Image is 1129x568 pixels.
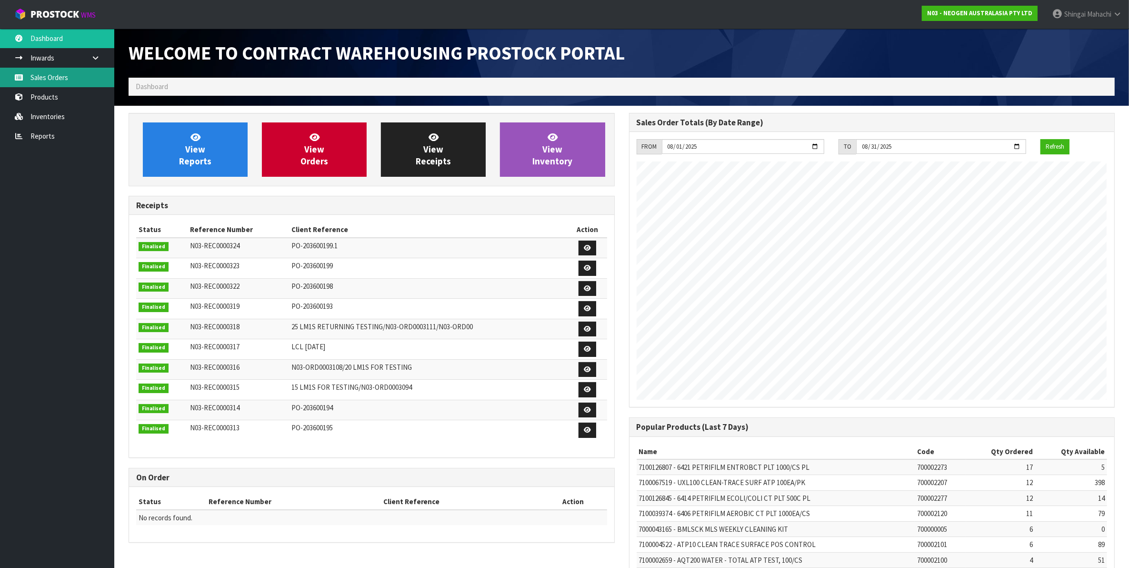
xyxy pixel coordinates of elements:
td: 7100126845 - 6414 PETRIFILM ECOLI/COLI CT PLT 500C PL [637,490,915,506]
span: Finalised [139,242,169,252]
span: PO-203600194 [291,403,333,412]
td: 6 [966,537,1035,552]
th: Qty Available [1035,444,1107,459]
td: 5 [1035,459,1107,475]
span: PO-203600195 [291,423,333,432]
h3: On Order [136,473,607,482]
span: View Reports [179,132,211,167]
a: ViewReceipts [381,122,486,177]
h3: Sales Order Totals (By Date Range) [637,118,1108,127]
td: 17 [966,459,1035,475]
span: N03-REC0000322 [190,282,240,291]
span: LCL [DATE] [291,342,325,351]
span: 15 LM1S FOR TESTING/N03-ORD0003094 [291,383,412,392]
span: N03-REC0000324 [190,241,240,250]
td: 700002207 [915,475,966,490]
td: 700002277 [915,490,966,506]
span: Finalised [139,303,169,312]
td: 7100039374 - 6406 PETRIFILM AEROBIC CT PLT 1000EA/CS [637,506,915,521]
th: Qty Ordered [966,444,1035,459]
td: 7100126807 - 6421 PETRIFILM ENTROBCT PLT 1000/CS PL [637,459,915,475]
span: N03-REC0000318 [190,322,240,331]
th: Name [637,444,915,459]
span: Dashboard [136,82,168,91]
th: Client Reference [289,222,568,237]
td: 51 [1035,552,1107,568]
th: Status [136,494,206,509]
span: ProStock [30,8,79,20]
span: N03-REC0000314 [190,403,240,412]
span: N03-REC0000315 [190,383,240,392]
a: ViewOrders [262,122,367,177]
span: Finalised [139,424,169,434]
span: View Orders [300,132,328,167]
td: 7100067519 - UXL100 CLEAN-TRACE SURF ATP 100EA/PK [637,475,915,490]
img: cube-alt.png [14,8,26,20]
th: Action [540,494,607,509]
span: Finalised [139,343,169,353]
strong: N03 - NEOGEN AUSTRALASIA PTY LTD [927,9,1032,17]
th: Code [915,444,966,459]
span: Finalised [139,262,169,272]
th: Action [568,222,607,237]
span: Finalised [139,404,169,414]
a: ViewInventory [500,122,605,177]
div: TO [839,139,856,154]
span: N03-REC0000317 [190,342,240,351]
th: Reference Number [206,494,380,509]
span: PO-203600193 [291,302,333,311]
td: 6 [966,521,1035,537]
small: WMS [81,10,96,20]
span: N03-REC0000316 [190,363,240,372]
h3: Popular Products (Last 7 Days) [637,423,1108,432]
h3: Receipts [136,201,607,210]
td: 11 [966,506,1035,521]
td: 12 [966,490,1035,506]
span: Finalised [139,323,169,333]
span: Finalised [139,384,169,393]
th: Reference Number [188,222,290,237]
th: Client Reference [381,494,540,509]
span: N03-REC0000323 [190,261,240,270]
span: N03-REC0000319 [190,302,240,311]
td: 700002120 [915,506,966,521]
span: PO-203600199 [291,261,333,270]
span: N03-REC0000313 [190,423,240,432]
span: N03-ORD0003108/20 LM1S FOR TESTING [291,363,412,372]
span: Mahachi [1087,10,1111,19]
span: View Inventory [532,132,572,167]
td: 700002273 [915,459,966,475]
td: No records found. [136,510,607,525]
td: 0 [1035,521,1107,537]
button: Refresh [1040,139,1069,154]
span: Finalised [139,283,169,292]
td: 4 [966,552,1035,568]
td: 12 [966,475,1035,490]
td: 700002101 [915,537,966,552]
span: View Receipts [416,132,451,167]
span: Shingai [1064,10,1086,19]
td: 14 [1035,490,1107,506]
span: PO-203600198 [291,282,333,291]
td: 7000043165 - BMLSCK MLS WEEKLY CLEANING KIT [637,521,915,537]
td: 89 [1035,537,1107,552]
div: FROM [637,139,662,154]
th: Status [136,222,188,237]
span: Welcome to Contract Warehousing ProStock Portal [129,41,625,65]
a: ViewReports [143,122,248,177]
span: 25 LM1S RETURNING TESTING/N03-ORD0003111/N03-ORD00 [291,322,473,331]
td: 7100002659 - AQT200 WATER - TOTAL ATP TEST, 100/CS [637,552,915,568]
td: 79 [1035,506,1107,521]
span: PO-203600199.1 [291,241,338,250]
td: 700000005 [915,521,966,537]
td: 398 [1035,475,1107,490]
td: 7100004522 - ATP10 CLEAN TRACE SURFACE POS CONTROL [637,537,915,552]
span: Finalised [139,364,169,373]
td: 700002100 [915,552,966,568]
